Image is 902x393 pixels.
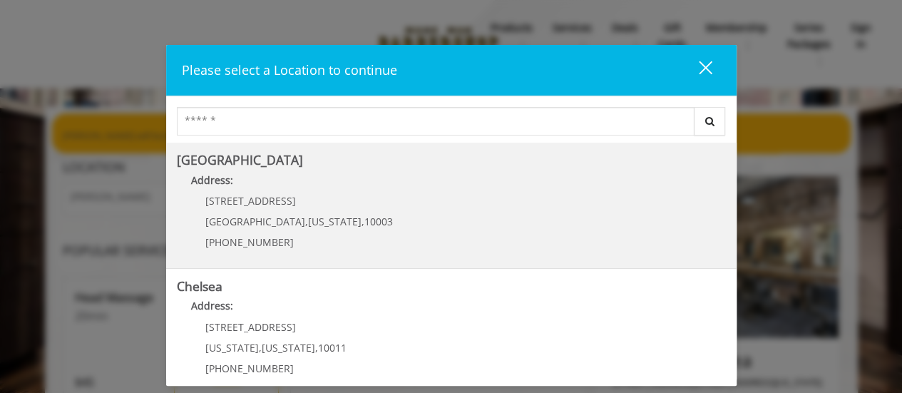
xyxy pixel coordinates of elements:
[177,107,695,136] input: Search Center
[191,299,233,312] b: Address:
[177,151,303,168] b: [GEOGRAPHIC_DATA]
[177,277,222,295] b: Chelsea
[182,61,397,78] span: Please select a Location to continue
[305,215,308,228] span: ,
[205,320,296,334] span: [STREET_ADDRESS]
[205,194,296,208] span: [STREET_ADDRESS]
[308,215,362,228] span: [US_STATE]
[702,116,718,126] i: Search button
[205,215,305,228] span: [GEOGRAPHIC_DATA]
[205,341,259,354] span: [US_STATE]
[205,235,294,249] span: [PHONE_NUMBER]
[262,341,315,354] span: [US_STATE]
[177,107,726,143] div: Center Select
[672,56,721,85] button: close dialog
[205,362,294,375] span: [PHONE_NUMBER]
[364,215,393,228] span: 10003
[682,60,711,81] div: close dialog
[259,341,262,354] span: ,
[362,215,364,228] span: ,
[191,173,233,187] b: Address:
[315,341,318,354] span: ,
[318,341,347,354] span: 10011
